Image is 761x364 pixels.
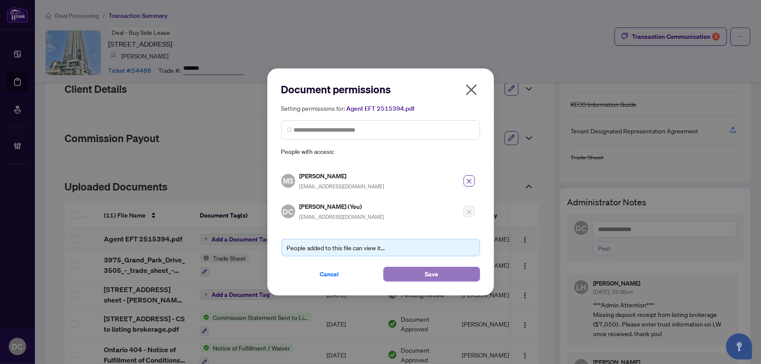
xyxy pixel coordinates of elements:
button: Cancel [281,267,378,282]
span: close [464,83,478,97]
span: DC [283,206,293,218]
span: People with access: [281,147,480,157]
span: close [466,178,472,184]
h2: Document permissions [281,82,480,96]
h5: Setting permissions for: [281,103,480,113]
span: MS [283,175,293,187]
span: Agent EFT 2515394.pdf [347,105,415,112]
button: Open asap [726,333,752,360]
span: Cancel [320,267,339,281]
span: [EMAIL_ADDRESS][DOMAIN_NAME] [300,214,385,220]
h5: [PERSON_NAME] [300,171,385,181]
span: Save [425,267,438,281]
div: People added to this file can view it... [287,243,474,252]
img: search_icon [287,127,292,133]
h5: [PERSON_NAME] (You) [300,201,385,211]
span: [EMAIL_ADDRESS][DOMAIN_NAME] [300,183,385,190]
button: Save [383,267,480,282]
